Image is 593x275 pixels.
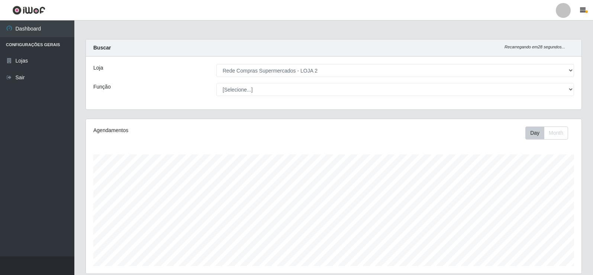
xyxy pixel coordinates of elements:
[93,64,103,72] label: Loja
[93,83,111,91] label: Função
[93,45,111,51] strong: Buscar
[505,45,565,49] i: Recarregando em 28 segundos...
[93,127,287,134] div: Agendamentos
[12,6,45,15] img: CoreUI Logo
[525,127,574,140] div: Toolbar with button groups
[525,127,568,140] div: First group
[525,127,544,140] button: Day
[544,127,568,140] button: Month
